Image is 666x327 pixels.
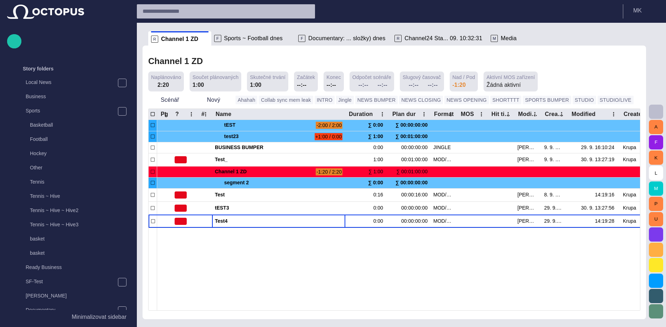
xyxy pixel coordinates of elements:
[433,218,454,225] div: MOD/PKG
[16,204,129,218] div: Tennis ~ Hive ~ Hive2
[26,264,62,271] p: Ready Business
[151,74,181,81] span: Naplánováno
[392,218,428,225] div: 00:00:00:00
[518,111,538,118] div: Modified by
[30,136,48,143] p: Football
[649,151,663,165] button: K
[26,107,40,114] p: Sports
[215,153,342,166] div: Test_
[545,111,565,118] div: Created
[215,202,342,215] div: tEST3
[649,166,663,180] button: L
[623,156,639,163] div: Krupa
[195,94,233,106] button: Nový
[216,111,231,118] div: Name
[352,74,391,81] span: Odpočet scénáře
[16,133,129,147] div: Football
[186,109,196,119] button: ? column menu
[215,142,342,153] div: BUSINESS BUMPER
[544,218,565,225] div: 29. 9. 18:26:11
[259,96,313,104] button: Collab sync mem leak
[11,275,129,289] div: SF-Test
[488,31,530,46] div: MMedia
[517,191,538,198] div: Martin Krupa (mkrupa)
[573,96,596,104] button: STUDIO
[623,191,639,198] div: Krupa
[26,278,43,285] p: SF-Test
[373,205,386,211] div: 0:00
[215,144,342,151] span: BUSINESS BUMPER
[486,74,535,81] span: Aktívní MOS zařízení
[433,191,454,198] div: MOD/PKG
[215,191,342,198] span: Test
[544,156,565,163] div: 9. 9. 13:49:28
[419,109,429,119] button: Plan dur column menu
[151,36,158,43] p: R
[224,131,312,142] span: test23
[316,122,342,129] span: -2:00 / 2:00
[158,81,172,89] div: 2:20
[491,111,511,118] div: Hit time
[30,207,78,214] p: Tennis ~ Hive ~ Hive2
[377,109,387,119] button: Duration column menu
[399,96,443,104] button: NEWS CLOSING
[581,205,617,211] div: 30. 9. 13:27:56
[392,111,416,118] div: Plan dur
[446,109,456,119] button: Format column menu
[236,96,257,104] button: Ahahah
[491,35,498,42] p: M
[517,218,538,225] div: Martin Krupa (mkrupa)
[581,156,617,163] div: 30. 9. 13:27:19
[192,74,238,81] span: Součet plánovaných
[517,144,538,151] div: Martin Krupa (mkrupa)
[544,205,565,211] div: 29. 9. 18:25:58
[523,96,571,104] button: SPORTS BUMPER
[215,120,313,131] div: tEST
[373,156,386,163] div: 1:00
[355,96,398,104] button: NEWS BUMPER
[72,313,127,321] p: Minimalizovat sidebar
[349,111,373,118] div: Duration
[16,175,129,190] div: Tennis
[403,74,441,81] span: Slugový časovač
[7,310,129,324] button: Minimalizovat sidebar
[557,109,567,119] button: Created column menu
[628,4,662,17] button: MK
[392,205,428,211] div: 00:00:00:00
[30,192,60,200] p: Tennis ~ Hive
[7,47,129,296] ul: main menu
[7,5,84,19] img: Octopus News Room
[486,81,521,89] p: Žádná aktivní
[572,111,595,118] div: Modified
[11,261,129,275] div: Ready Business
[30,249,45,257] p: basket
[517,205,538,211] div: Martin Krupa (mkrupa)
[503,109,513,119] button: Hit time column menu
[23,65,53,72] p: Story folders
[453,74,475,81] span: Nad / Pod
[433,144,451,151] div: JINGLE
[490,96,522,104] button: SHORTTTT
[392,168,428,175] div: ∑ 00:01:00:00
[623,218,639,225] div: Krupa
[598,96,634,104] button: STUDIO/LIVE
[624,111,654,118] div: Created by
[404,35,482,42] span: Channel24 Sta... 09. 10:32:31
[368,131,386,142] div: ∑ 1:00
[544,191,565,198] div: 8. 9. 16:24:42
[224,35,283,42] span: Sports ~ Football dnes
[26,79,51,86] p: Local News
[373,144,386,151] div: 0:00
[298,35,305,42] p: F
[16,118,129,133] div: Basketball
[368,178,386,188] div: ∑ 0:00
[30,121,53,128] p: Basketball
[30,150,47,157] p: Hockey
[161,36,198,43] span: Channel 1 ZD
[250,74,285,81] span: Skutečné trvání
[530,109,540,119] button: Modified by column menu
[26,306,55,313] p: Documentary
[148,94,192,106] button: Scénář
[30,164,42,171] p: Other
[215,156,342,163] span: Test_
